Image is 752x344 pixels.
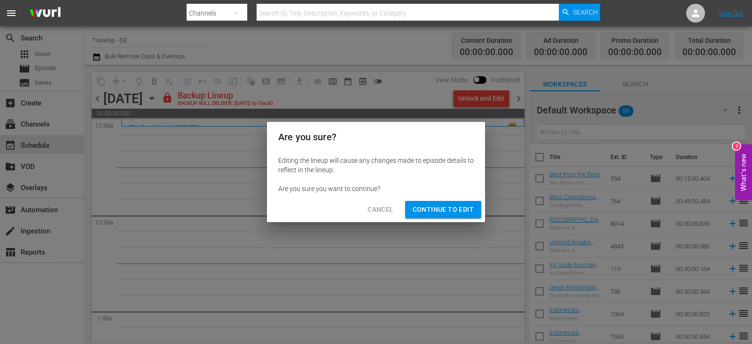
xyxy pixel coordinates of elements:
[368,204,393,216] span: Cancel
[735,144,752,200] button: Open Feedback Widget
[405,201,481,218] button: Continue to Edit
[360,201,401,218] button: Cancel
[6,8,17,19] span: menu
[719,9,743,17] a: Sign Out
[733,142,740,150] div: 2
[573,4,598,21] span: Search
[23,2,68,24] img: ans4CAIJ8jUAAAAAAAAAAAAAAAAAAAAAAAAgQb4GAAAAAAAAAAAAAAAAAAAAAAAAJMjXAAAAAAAAAAAAAAAAAAAAAAAAgAT5G...
[278,129,474,144] h2: Are you sure?
[278,184,474,193] div: Are you sure you want to continue?
[278,156,474,175] div: Editing the lineup will cause any changes made to episode details to reflect in the lineup.
[413,204,474,216] span: Continue to Edit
